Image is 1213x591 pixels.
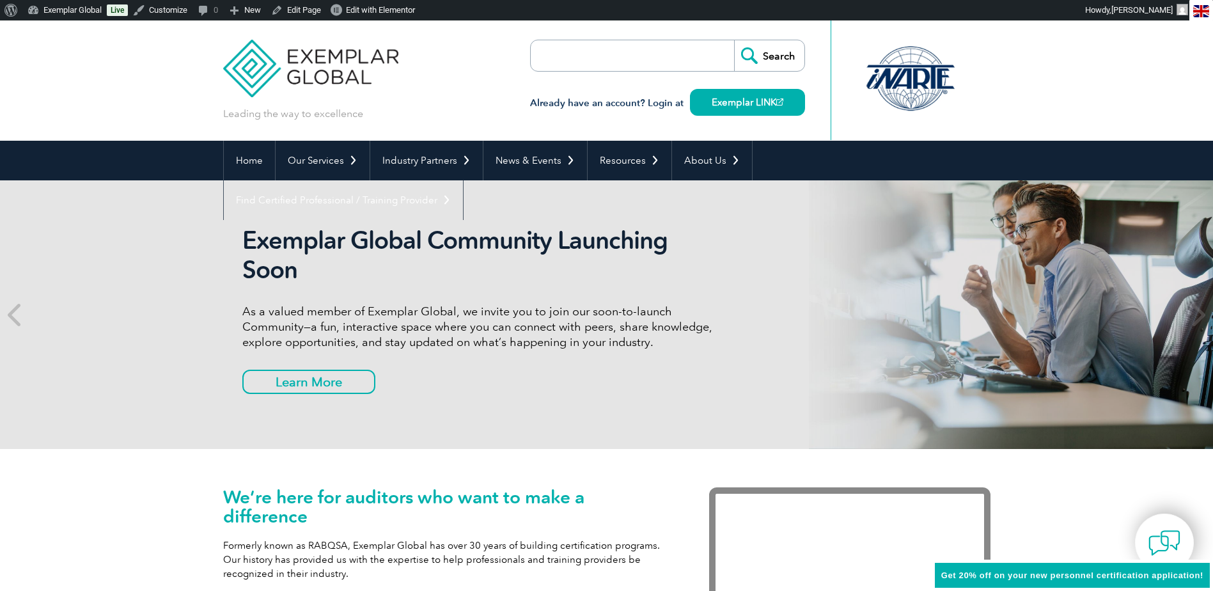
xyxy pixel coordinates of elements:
[734,40,804,71] input: Search
[690,89,805,116] a: Exemplar LINK
[370,141,483,180] a: Industry Partners
[483,141,587,180] a: News & Events
[224,141,275,180] a: Home
[107,4,128,16] a: Live
[242,226,722,285] h2: Exemplar Global Community Launching Soon
[1111,5,1173,15] span: [PERSON_NAME]
[223,539,671,581] p: Formerly known as RABQSA, Exemplar Global has over 30 years of building certification programs. O...
[530,95,805,111] h3: Already have an account? Login at
[941,571,1203,580] span: Get 20% off on your new personnel certification application!
[223,487,671,526] h1: We’re here for auditors who want to make a difference
[776,98,783,106] img: open_square.png
[346,5,415,15] span: Edit with Elementor
[276,141,370,180] a: Our Services
[223,107,363,121] p: Leading the way to excellence
[1193,5,1209,17] img: en
[224,180,463,220] a: Find Certified Professional / Training Provider
[223,20,399,97] img: Exemplar Global
[672,141,752,180] a: About Us
[588,141,671,180] a: Resources
[242,370,375,394] a: Learn More
[1148,527,1180,559] img: contact-chat.png
[242,304,722,350] p: As a valued member of Exemplar Global, we invite you to join our soon-to-launch Community—a fun, ...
